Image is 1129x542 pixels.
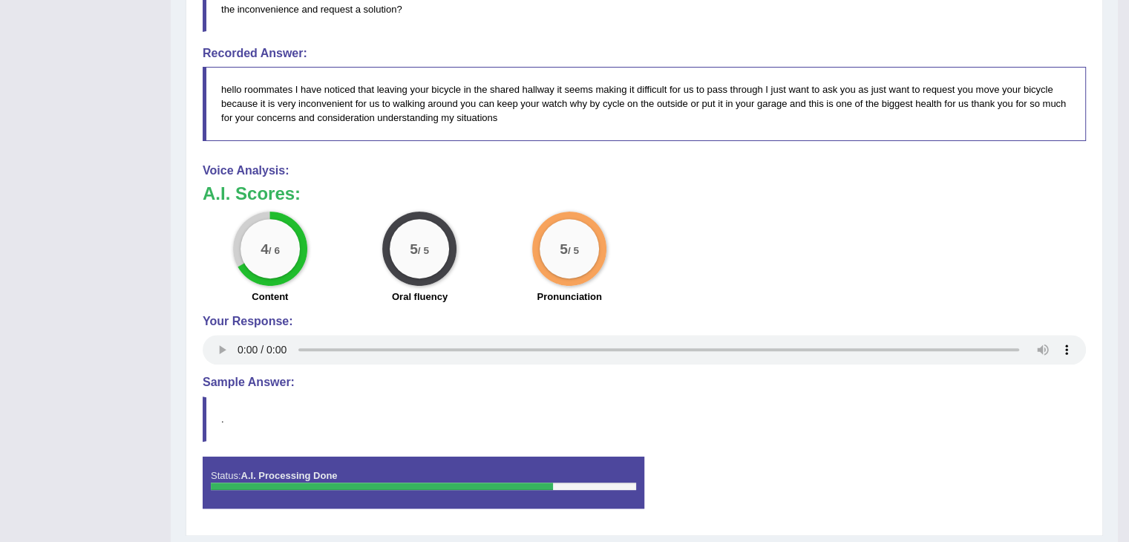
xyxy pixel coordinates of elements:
[203,457,644,509] div: Status:
[410,240,419,256] big: 5
[203,376,1086,389] h4: Sample Answer:
[252,290,288,304] label: Content
[203,183,301,203] b: A.I. Scores:
[203,315,1086,328] h4: Your Response:
[261,240,269,256] big: 4
[560,240,568,256] big: 5
[203,67,1086,140] blockquote: hello roommates I have noticed that leaving your bicycle in the shared hallway it seems making it...
[568,244,579,255] small: / 5
[203,47,1086,60] h4: Recorded Answer:
[392,290,448,304] label: Oral fluency
[203,396,1086,442] blockquote: .
[240,470,337,481] strong: A.I. Processing Done
[203,164,1086,177] h4: Voice Analysis:
[418,244,429,255] small: / 5
[537,290,601,304] label: Pronunciation
[269,244,280,255] small: / 6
